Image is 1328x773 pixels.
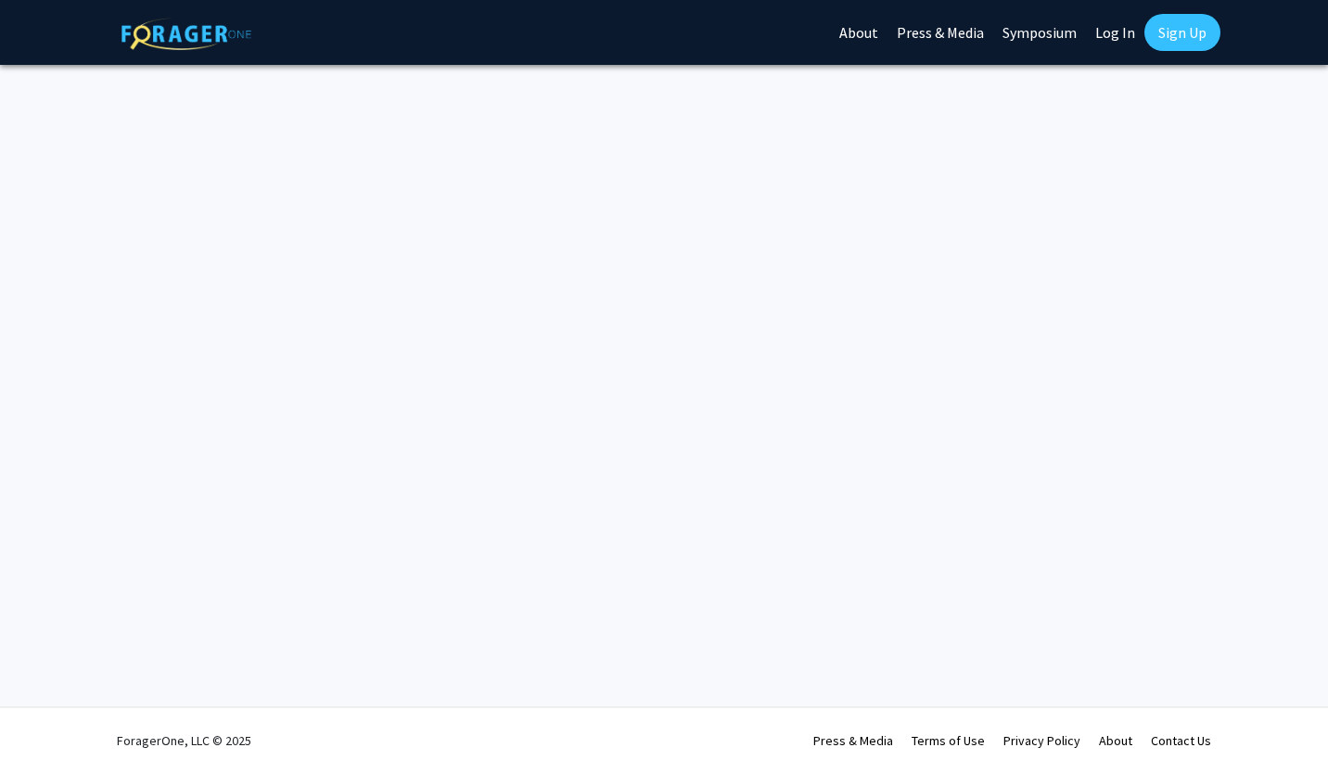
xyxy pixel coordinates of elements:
a: Press & Media [813,732,893,749]
a: Contact Us [1151,732,1211,749]
a: Sign Up [1144,14,1220,51]
a: Privacy Policy [1003,732,1080,749]
a: About [1099,732,1132,749]
img: ForagerOne Logo [121,18,251,50]
div: ForagerOne, LLC © 2025 [117,708,251,773]
a: Terms of Use [912,732,985,749]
